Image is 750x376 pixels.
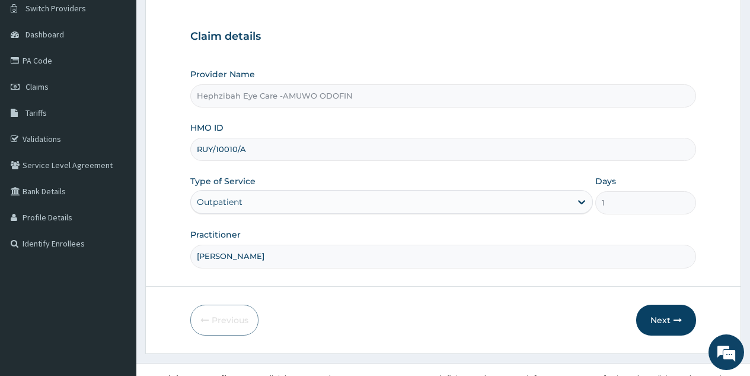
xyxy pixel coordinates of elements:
[25,29,64,40] span: Dashboard
[6,250,226,292] textarea: Type your message and hit 'Enter'
[190,305,258,336] button: Previous
[595,175,616,187] label: Days
[190,245,696,268] input: Enter Name
[636,305,696,336] button: Next
[22,59,48,89] img: d_794563401_company_1708531726252_794563401
[62,67,199,82] div: Chat with us now
[69,112,164,232] span: We're online!
[25,108,47,118] span: Tariffs
[190,175,256,187] label: Type of Service
[190,30,696,43] h3: Claim details
[190,138,696,161] input: Enter HMO ID
[194,6,223,34] div: Minimize live chat window
[190,122,224,134] label: HMO ID
[197,196,242,208] div: Outpatient
[190,229,241,241] label: Practitioner
[25,81,49,92] span: Claims
[190,68,255,80] label: Provider Name
[25,3,86,14] span: Switch Providers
